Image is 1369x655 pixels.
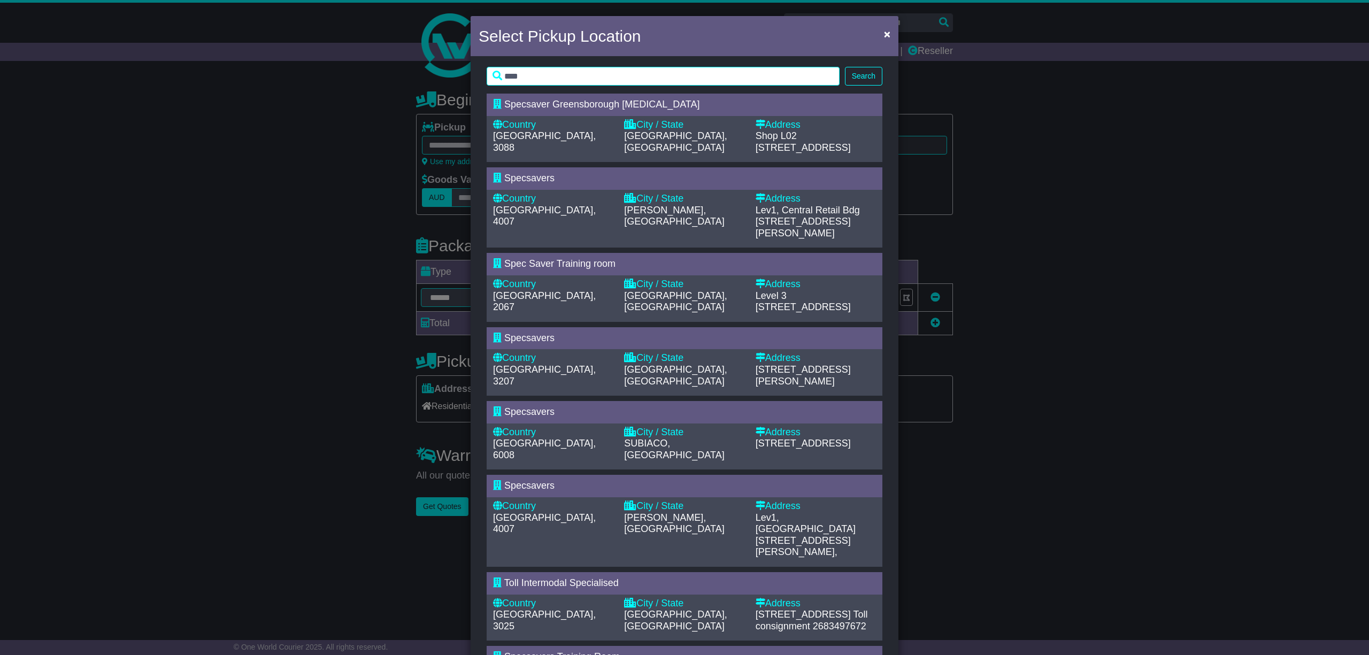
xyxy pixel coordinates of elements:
[624,512,724,535] span: [PERSON_NAME], [GEOGRAPHIC_DATA]
[493,438,596,460] span: [GEOGRAPHIC_DATA], 6008
[493,500,613,512] div: Country
[756,130,851,153] span: Shop L02 [STREET_ADDRESS]
[504,258,616,269] span: Spec Saver Training room
[493,427,613,438] div: Country
[493,598,613,610] div: Country
[504,480,555,491] span: Specsavers
[756,290,787,301] span: Level 3
[624,500,744,512] div: City / State
[756,500,876,512] div: Address
[756,205,860,215] span: Lev1, Central Retail Bdg
[756,216,851,238] span: [STREET_ADDRESS][PERSON_NAME]
[624,609,727,631] span: [GEOGRAPHIC_DATA], [GEOGRAPHIC_DATA]
[756,302,851,312] span: [STREET_ADDRESS]
[493,364,596,387] span: [GEOGRAPHIC_DATA], 3207
[493,205,596,227] span: [GEOGRAPHIC_DATA], 4007
[756,609,868,631] span: Toll consignment 2683497672
[624,290,727,313] span: [GEOGRAPHIC_DATA], [GEOGRAPHIC_DATA]
[504,333,555,343] span: Specsavers
[756,438,851,449] span: [STREET_ADDRESS]
[504,577,619,588] span: Toll Intermodal Specialised
[756,427,876,438] div: Address
[756,535,851,558] span: [STREET_ADDRESS][PERSON_NAME],
[845,67,882,86] button: Search
[756,352,876,364] div: Address
[493,352,613,364] div: Country
[756,512,856,535] span: Lev1, [GEOGRAPHIC_DATA]
[493,279,613,290] div: Country
[884,28,890,40] span: ×
[756,609,851,620] span: [STREET_ADDRESS]
[493,119,613,131] div: Country
[624,279,744,290] div: City / State
[624,438,724,460] span: SUBIACO, [GEOGRAPHIC_DATA]
[624,364,727,387] span: [GEOGRAPHIC_DATA], [GEOGRAPHIC_DATA]
[756,193,876,205] div: Address
[493,512,596,535] span: [GEOGRAPHIC_DATA], 4007
[624,130,727,153] span: [GEOGRAPHIC_DATA], [GEOGRAPHIC_DATA]
[504,173,555,183] span: Specsavers
[756,364,851,387] span: [STREET_ADDRESS][PERSON_NAME]
[624,427,744,438] div: City / State
[624,352,744,364] div: City / State
[756,279,876,290] div: Address
[504,99,700,110] span: Specsaver Greensborough [MEDICAL_DATA]
[479,24,641,48] h4: Select Pickup Location
[493,130,596,153] span: [GEOGRAPHIC_DATA], 3088
[756,119,876,131] div: Address
[756,598,876,610] div: Address
[624,205,724,227] span: [PERSON_NAME], [GEOGRAPHIC_DATA]
[493,609,596,631] span: [GEOGRAPHIC_DATA], 3025
[624,119,744,131] div: City / State
[493,193,613,205] div: Country
[493,290,596,313] span: [GEOGRAPHIC_DATA], 2067
[624,193,744,205] div: City / State
[879,23,896,45] button: Close
[504,406,555,417] span: Specsavers
[624,598,744,610] div: City / State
